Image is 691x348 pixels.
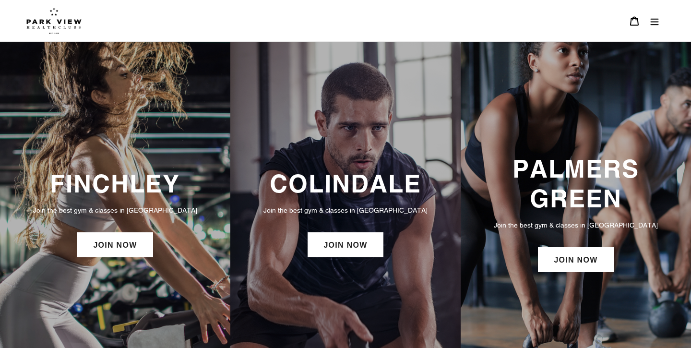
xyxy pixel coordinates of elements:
[644,11,665,31] button: Menu
[470,154,681,213] h3: PALMERS GREEN
[10,205,221,216] p: Join the best gym & classes in [GEOGRAPHIC_DATA]
[240,169,451,198] h3: COLINDALE
[77,232,153,257] a: JOIN NOW: Finchley Membership
[470,220,681,230] p: Join the best gym & classes in [GEOGRAPHIC_DATA]
[308,232,383,257] a: JOIN NOW: Colindale Membership
[240,205,451,216] p: Join the best gym & classes in [GEOGRAPHIC_DATA]
[26,7,82,34] img: Park view health clubs is a gym near you.
[10,169,221,198] h3: FINCHLEY
[538,247,613,272] a: JOIN NOW: Palmers Green Membership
